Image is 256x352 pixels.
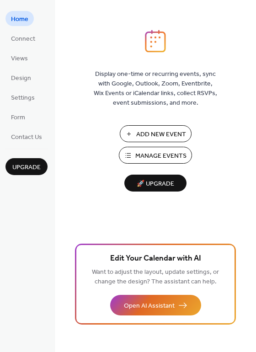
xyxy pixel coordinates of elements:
[11,93,35,103] span: Settings
[110,295,201,315] button: Open AI Assistant
[12,163,41,172] span: Upgrade
[5,70,37,85] a: Design
[94,69,217,108] span: Display one-time or recurring events, sync with Google, Outlook, Zoom, Eventbrite, Wix Events or ...
[5,109,31,124] a: Form
[11,133,42,142] span: Contact Us
[92,266,219,288] span: Want to adjust the layout, update settings, or change the design? The assistant can help.
[124,175,187,192] button: 🚀 Upgrade
[11,113,25,123] span: Form
[119,147,192,164] button: Manage Events
[11,74,31,83] span: Design
[136,130,186,139] span: Add New Event
[5,31,41,46] a: Connect
[124,301,175,311] span: Open AI Assistant
[11,54,28,64] span: Views
[145,30,166,53] img: logo_icon.svg
[120,125,192,142] button: Add New Event
[5,50,33,65] a: Views
[5,90,40,105] a: Settings
[5,129,48,144] a: Contact Us
[110,252,201,265] span: Edit Your Calendar with AI
[11,34,35,44] span: Connect
[11,15,28,24] span: Home
[5,11,34,26] a: Home
[135,151,187,161] span: Manage Events
[5,158,48,175] button: Upgrade
[130,178,181,190] span: 🚀 Upgrade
